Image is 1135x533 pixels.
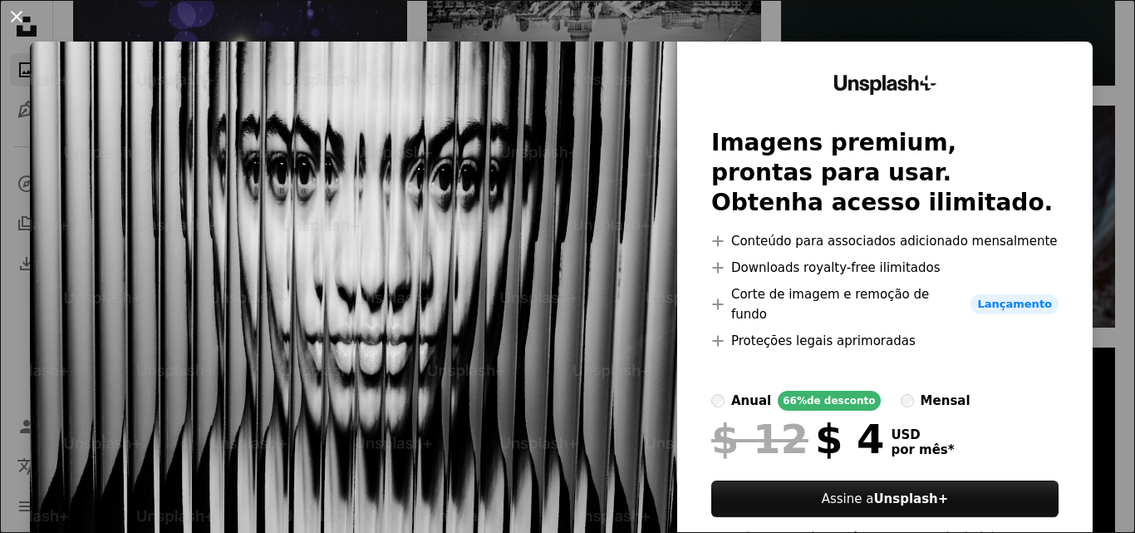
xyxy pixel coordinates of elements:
li: Downloads royalty-free ilimitados [711,258,1059,278]
button: Assine aUnsplash+ [711,481,1059,517]
h2: Imagens premium, prontas para usar. Obtenha acesso ilimitado. [711,128,1059,218]
input: mensal [901,394,914,407]
span: por mês * [891,442,954,457]
strong: Unsplash+ [873,491,948,506]
div: mensal [921,391,970,411]
li: Corte de imagem e remoção de fundo [711,284,1059,324]
div: 66% de desconto [778,391,880,411]
div: $ 4 [711,417,884,461]
div: anual [731,391,771,411]
input: anual66%de desconto [711,394,725,407]
span: $ 12 [711,417,808,461]
li: Proteções legais aprimoradas [711,331,1059,351]
li: Conteúdo para associados adicionado mensalmente [711,231,1059,251]
span: Lançamento [970,294,1059,314]
span: USD [891,427,954,442]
